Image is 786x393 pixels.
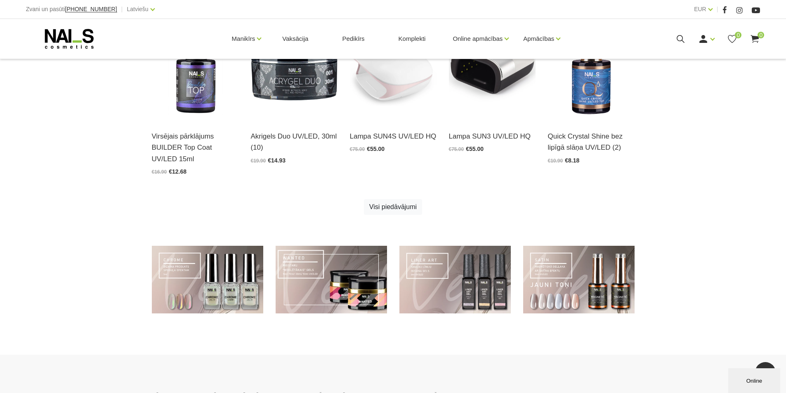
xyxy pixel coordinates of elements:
[251,131,338,153] a: Akrigels Duo UV/LED, 30ml (10)
[735,32,741,38] span: 0
[232,22,255,55] a: Manikīrs
[350,146,365,152] span: €75.00
[466,146,484,152] span: €55.00
[152,1,238,120] img: Builder Top virsējais pārklājums bez lipīgā slāņa gellakas/gela pārklājuma izlīdzināšanai un nost...
[251,1,338,120] img: Kas ir AKRIGELS “DUO GEL” un kādas problēmas tas risina?• Tas apvieno ērti modelējamā akrigela un...
[392,19,432,59] a: Komplekti
[367,146,385,152] span: €55.00
[350,131,437,142] a: Lampa SUN4S UV/LED HQ
[251,158,266,164] span: €19.90
[152,131,238,165] a: Virsējais pārklājums BUILDER Top Coat UV/LED 15ml
[449,146,464,152] span: €75.00
[335,19,371,59] a: Pedikīrs
[449,131,536,142] a: Lampa SUN3 UV/LED HQ
[26,4,117,14] div: Zvani un pasūti
[523,22,554,55] a: Apmācības
[169,168,186,175] span: €12.68
[694,4,706,14] a: EUR
[449,1,536,120] img: Modelis: SUNUV 3Jauda: 48WViļņu garums: 365+405nmKalpošanas ilgums: 50000 HRSPogas vadība:10s/30s...
[728,367,782,393] iframe: chat widget
[565,157,579,164] span: €8.18
[548,158,563,164] span: €10.90
[152,169,167,175] span: €16.90
[127,4,149,14] a: Latviešu
[364,199,422,215] a: Visi piedāvājumi
[350,1,437,120] img: Tips:UV LAMPAZīmola nosaukums:SUNUVModeļa numurs: SUNUV4Profesionālā UV/Led lampa.Garantija: 1 ga...
[548,1,635,120] img: Virsējais pārklājums bez lipīgā slāņa un UV zilā pārklājuma. Nodrošina izcilu spīdumu manikīram l...
[121,4,123,14] span: |
[717,4,718,14] span: |
[758,32,764,38] span: 0
[727,34,737,44] a: 0
[65,6,117,12] a: [PHONE_NUMBER]
[268,157,286,164] span: €14.93
[276,19,315,59] a: Vaksācija
[548,131,635,153] a: Quick Crystal Shine bez lipīgā slāņa UV/LED (2)
[453,22,503,55] a: Online apmācības
[750,34,760,44] a: 0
